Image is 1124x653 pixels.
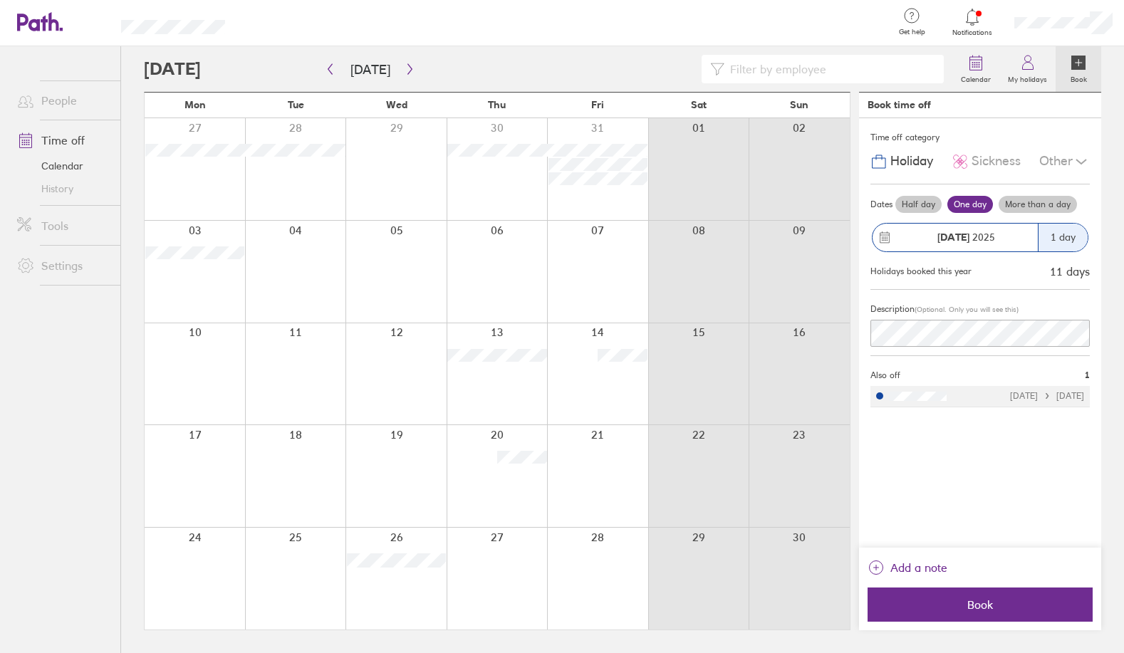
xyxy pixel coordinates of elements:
[870,266,972,276] div: Holidays booked this year
[937,231,969,244] strong: [DATE]
[949,28,996,37] span: Notifications
[972,154,1021,169] span: Sickness
[1039,148,1090,175] div: Other
[890,154,933,169] span: Holiday
[1062,71,1096,84] label: Book
[1056,46,1101,92] a: Book
[691,99,707,110] span: Sat
[878,598,1083,611] span: Book
[6,251,120,280] a: Settings
[915,305,1019,314] span: (Optional. Only you will see this)
[889,28,935,36] span: Get help
[999,46,1056,92] a: My holidays
[870,370,900,380] span: Also off
[6,211,120,240] a: Tools
[6,177,120,200] a: History
[870,127,1090,148] div: Time off category
[1038,224,1088,251] div: 1 day
[890,556,947,579] span: Add a note
[6,126,120,155] a: Time off
[1050,265,1090,278] div: 11 days
[868,99,931,110] div: Book time off
[868,556,947,579] button: Add a note
[386,99,407,110] span: Wed
[790,99,808,110] span: Sun
[952,46,999,92] a: Calendar
[870,303,915,314] span: Description
[952,71,999,84] label: Calendar
[339,58,402,81] button: [DATE]
[870,216,1090,259] button: [DATE] 20251 day
[1085,370,1090,380] span: 1
[184,99,206,110] span: Mon
[949,7,996,37] a: Notifications
[6,155,120,177] a: Calendar
[999,196,1077,213] label: More than a day
[868,587,1093,622] button: Book
[488,99,506,110] span: Thu
[999,71,1056,84] label: My holidays
[288,99,304,110] span: Tue
[895,196,942,213] label: Half day
[6,86,120,115] a: People
[947,196,993,213] label: One day
[1010,391,1084,401] div: [DATE] [DATE]
[870,199,893,209] span: Dates
[591,99,604,110] span: Fri
[724,56,936,83] input: Filter by employee
[937,231,995,243] span: 2025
